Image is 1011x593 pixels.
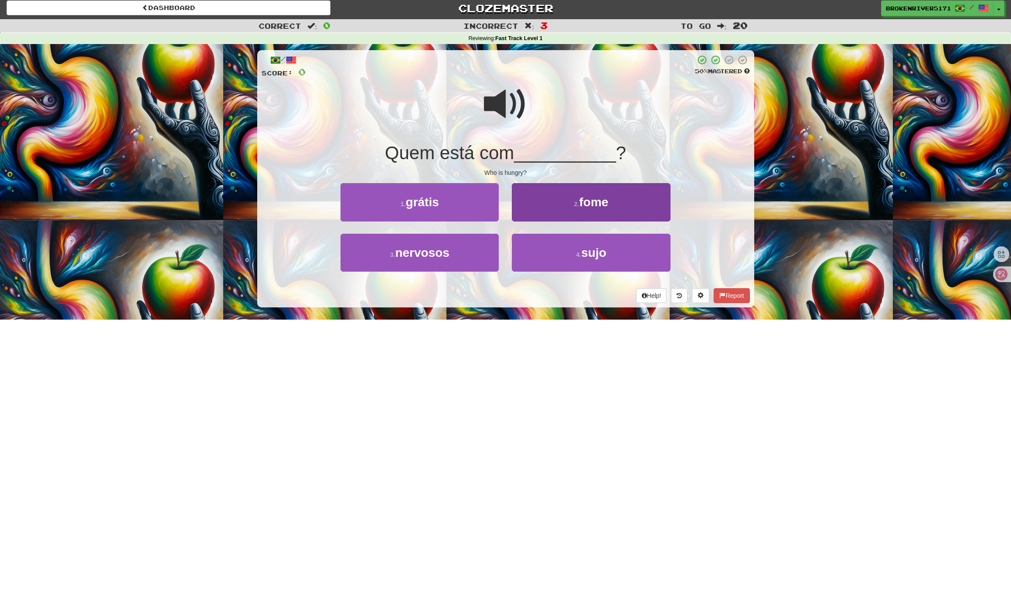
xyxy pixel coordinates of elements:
span: Score: [262,69,293,77]
small: 1 . [401,201,406,208]
span: fome [579,195,609,209]
a: Clozemaster [344,0,667,16]
span: grátis [406,195,439,209]
span: / [970,4,974,10]
span: 3 [540,20,548,31]
button: 4.sujo [512,234,670,272]
a: BrokenRiver5171 / [881,0,994,16]
span: BrokenRiver5171 [886,4,950,12]
button: Help! [636,288,667,303]
span: Correct [259,21,301,30]
small: 3 . [390,251,395,258]
small: 4 . [576,251,582,258]
span: 0 [323,20,330,31]
div: / [262,55,306,65]
span: __________ [514,143,616,163]
span: 20 [733,20,748,31]
small: 2 . [574,201,579,208]
span: 50 % [695,68,708,75]
button: 3.nervosos [340,234,499,272]
div: Who is hungry? [262,168,750,177]
div: Mastered [695,68,750,75]
strong: Fast Track Level 1 [495,35,543,41]
button: 1.grátis [340,183,499,221]
span: : [524,22,534,30]
a: Dashboard [7,0,330,15]
span: : [307,22,317,30]
span: sujo [581,246,606,259]
span: Quem está com [385,143,514,163]
span: ? [616,143,626,163]
span: To go [681,21,711,30]
button: 2.fome [512,183,670,221]
span: Incorrect [463,21,518,30]
span: 0 [298,66,306,77]
button: Round history (alt+y) [671,288,688,303]
span: nervosos [395,246,449,259]
span: : [717,22,727,30]
button: Report [714,288,749,303]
